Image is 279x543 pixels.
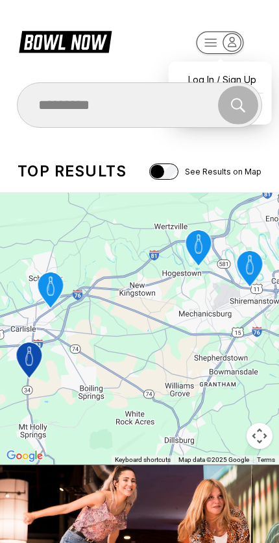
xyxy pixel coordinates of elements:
img: Google [3,448,46,465]
button: Keyboard shortcuts [115,455,171,465]
gmp-advanced-marker: ABC West Lanes and Lounge [177,226,221,272]
a: Log In / Sign Up [175,68,265,91]
button: Map camera controls [247,423,273,449]
span: Map data ©2025 Google [178,456,249,463]
input: See Results on Map [149,163,178,180]
span: See Results on Map [185,167,261,176]
div: Top results [18,162,127,180]
gmp-advanced-marker: Midway Bowling - Carlisle [8,339,51,384]
gmp-advanced-marker: Strike Zone Bowling Center [29,269,73,314]
a: Open this area in Google Maps (opens a new window) [3,448,46,465]
a: Terms (opens in new tab) [257,456,275,463]
gmp-advanced-marker: Trindle Bowl [228,247,272,293]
